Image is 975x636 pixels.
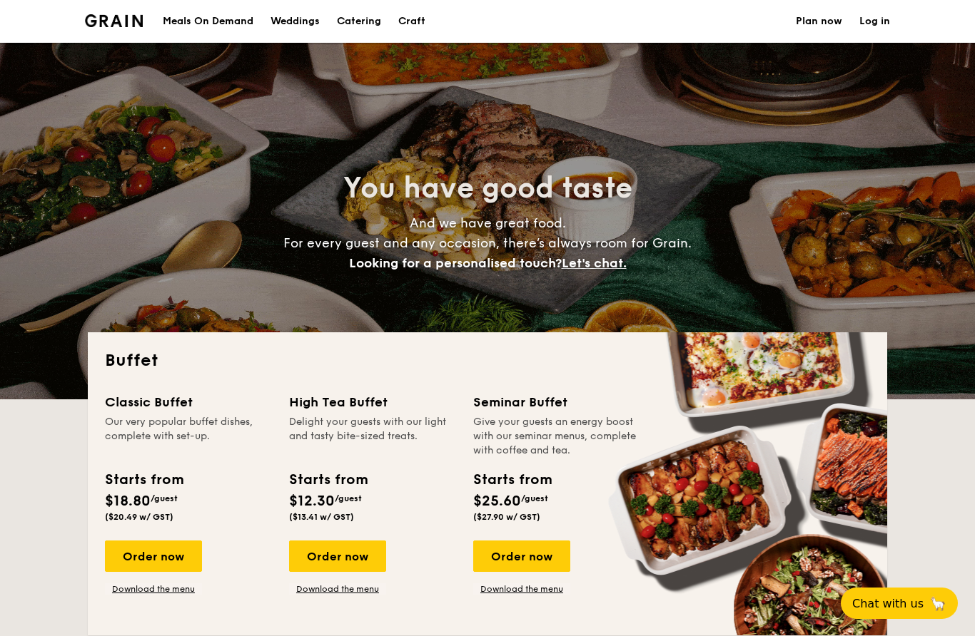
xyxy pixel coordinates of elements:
[289,540,386,572] div: Order now
[105,392,272,412] div: Classic Buffet
[473,415,640,458] div: Give your guests an energy boost with our seminar menus, complete with coffee and tea.
[85,14,143,27] a: Logotype
[289,583,386,595] a: Download the menu
[929,595,946,612] span: 🦙
[105,349,870,372] h2: Buffet
[841,588,958,619] button: Chat with us🦙
[473,512,540,522] span: ($27.90 w/ GST)
[289,415,456,458] div: Delight your guests with our light and tasty bite-sized treats.
[521,493,548,503] span: /guest
[105,583,202,595] a: Download the menu
[473,540,570,572] div: Order now
[852,597,924,610] span: Chat with us
[85,14,143,27] img: Grain
[105,415,272,458] div: Our very popular buffet dishes, complete with set-up.
[473,392,640,412] div: Seminar Buffet
[289,469,367,491] div: Starts from
[289,512,354,522] span: ($13.41 w/ GST)
[105,493,151,510] span: $18.80
[151,493,178,503] span: /guest
[473,583,570,595] a: Download the menu
[105,469,183,491] div: Starts from
[473,493,521,510] span: $25.60
[105,512,173,522] span: ($20.49 w/ GST)
[349,255,562,271] span: Looking for a personalised touch?
[289,493,335,510] span: $12.30
[335,493,362,503] span: /guest
[105,540,202,572] div: Order now
[473,469,551,491] div: Starts from
[562,255,627,271] span: Let's chat.
[283,215,692,271] span: And we have great food. For every guest and any occasion, there’s always room for Grain.
[289,392,456,412] div: High Tea Buffet
[343,171,632,205] span: You have good taste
